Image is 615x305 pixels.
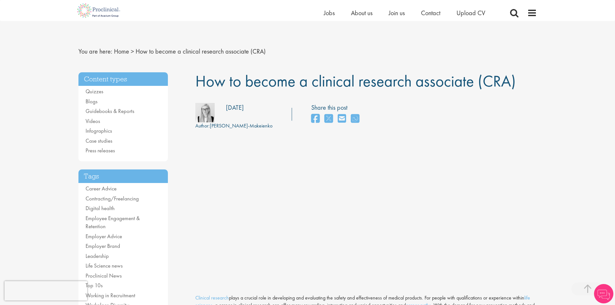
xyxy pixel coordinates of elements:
[324,112,333,126] a: share on twitter
[594,284,613,303] img: Chatbot
[389,9,405,17] a: Join us
[86,185,117,192] a: Career Advice
[351,112,359,126] a: share on whats app
[86,262,123,269] a: Life Science news
[86,88,103,95] a: Quizzes
[86,98,97,105] a: Blogs
[324,9,335,17] a: Jobs
[195,71,516,91] span: How to become a clinical research associate (CRA)
[338,112,346,126] a: share on email
[86,195,139,202] a: Contracting/Freelancing
[311,103,363,112] label: Share this post
[86,147,115,154] a: Press releases
[86,107,134,115] a: Guidebooks & Reports
[78,169,168,183] h3: Tags
[86,282,103,289] a: Top 10s
[456,9,485,17] a: Upload CV
[195,294,229,301] a: Clinical research
[311,112,320,126] a: share on facebook
[86,252,109,259] a: Leadership
[195,147,454,289] iframe: YouTube video player
[86,233,122,240] a: Employer Advice
[5,281,87,300] iframe: reCAPTCHA
[78,72,168,86] h3: Content types
[114,47,129,56] a: breadcrumb link
[131,47,134,56] span: >
[86,272,122,279] a: Proclinical News
[86,205,115,212] a: Digital health
[86,127,112,134] a: Infographics
[195,122,272,130] div: [PERSON_NAME]-Makeienko
[86,292,135,299] a: Working in Recruitment
[78,47,112,56] span: You are here:
[86,215,140,230] a: Employee Engagement & Retention
[195,103,215,122] img: 9c42a799-1214-4f0b-6c8b-08d628c793e7
[195,122,210,129] span: Author:
[226,103,244,112] div: [DATE]
[86,117,100,125] a: Videos
[86,242,120,249] a: Employer Brand
[86,137,112,144] a: Case studies
[195,143,196,144] img: How to become a clinical research associate (CRA)
[136,47,266,56] span: How to become a clinical research associate (CRA)
[351,9,373,17] a: About us
[421,9,440,17] a: Contact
